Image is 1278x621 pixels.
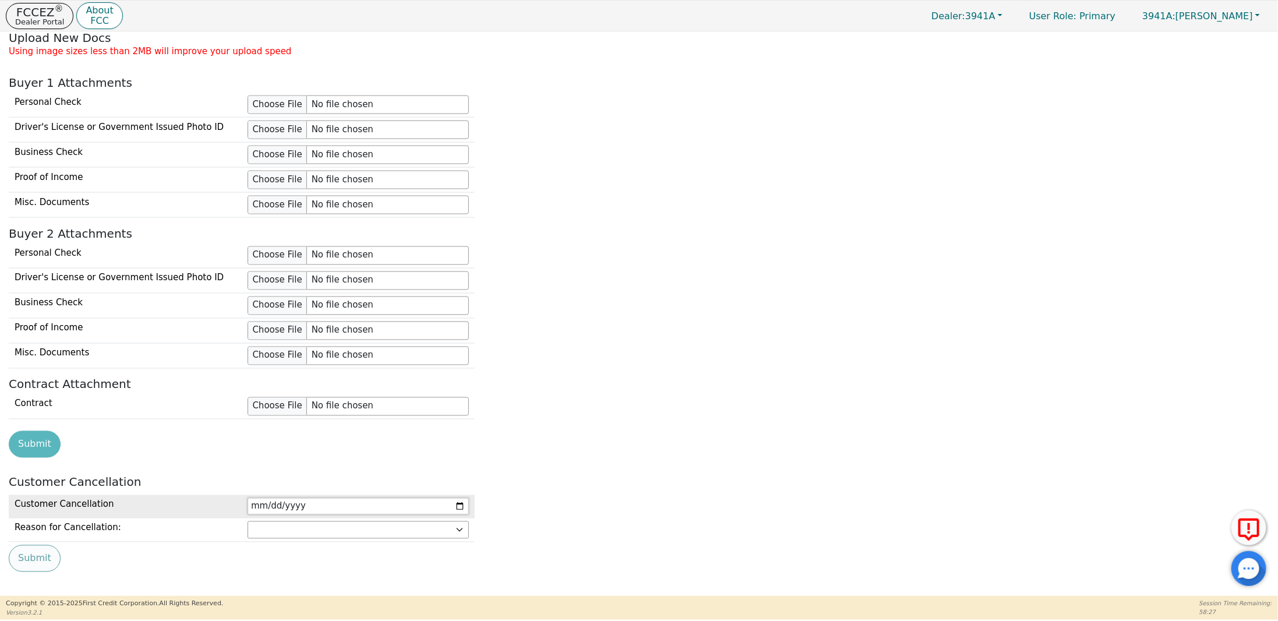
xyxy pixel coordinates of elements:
td: Personal Check [9,244,242,269]
td: Contract [9,394,242,419]
td: Proof of Income [9,167,242,192]
td: Customer Cancellation [9,495,242,518]
p: Primary [1018,5,1127,27]
sup: ® [55,3,63,14]
span: 3941A: [1142,10,1175,22]
h4: Buyer 2 Attachments [9,227,1269,241]
p: Copyright © 2015- 2025 First Credit Corporation. [6,599,223,609]
span: All Rights Reserved. [159,599,223,607]
p: 58:27 [1199,608,1272,616]
h4: Buyer 1 Attachments [9,76,1269,90]
td: Misc. Documents [9,192,242,217]
p: FCCEZ [15,6,64,18]
p: Session Time Remaining: [1199,599,1272,608]
td: Driver's License or Government Issued Photo ID [9,117,242,142]
td: Driver's License or Government Issued Photo ID [9,268,242,293]
td: Personal Check [9,93,242,118]
span: User Role : [1029,10,1076,22]
button: FCCEZ®Dealer Portal [6,3,73,29]
span: 3941A [931,10,995,22]
button: Dealer:3941A [919,7,1015,25]
p: About [86,6,113,15]
td: Reason for Cancellation: [9,518,242,542]
p: Dealer Portal [15,18,64,26]
button: AboutFCC [76,2,122,30]
p: Version 3.2.1 [6,608,223,617]
a: User Role: Primary [1018,5,1127,27]
p: FCC [86,16,113,26]
h2: Upload New Docs [9,31,1269,45]
span: Dealer: [931,10,965,22]
td: Misc. Documents [9,343,242,368]
td: Proof of Income [9,318,242,343]
h2: Customer Cancellation [9,475,1269,489]
button: Report Error to FCC [1231,510,1266,545]
td: Business Check [9,142,242,167]
button: 3941A:[PERSON_NAME] [1130,7,1272,25]
h4: Contract Attachment [9,377,1269,391]
span: [PERSON_NAME] [1142,10,1253,22]
input: YYYY-MM-DD [248,498,469,516]
p: Using image sizes less than 2MB will improve your upload speed [9,45,1269,58]
td: Business Check [9,293,242,318]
